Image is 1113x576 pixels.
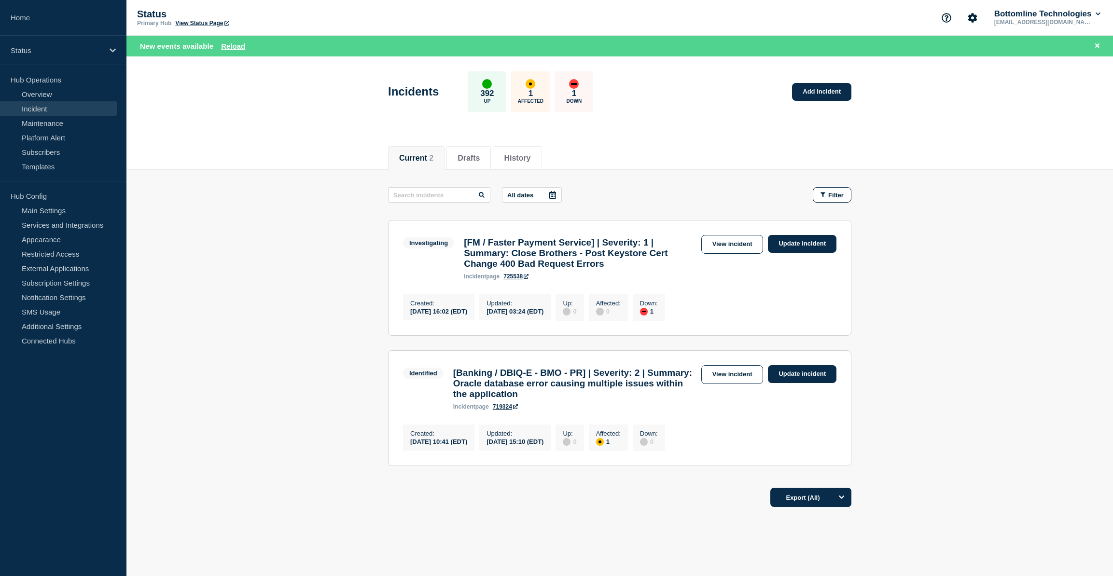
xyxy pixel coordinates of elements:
span: Investigating [403,237,454,248]
p: Created : [410,300,467,307]
button: Drafts [458,154,480,163]
a: Update incident [768,365,836,383]
div: up [482,79,492,89]
div: 1 [640,307,658,315]
span: New events available [140,42,213,50]
p: Affected : [596,430,621,437]
a: View Status Page [175,20,229,27]
p: Updated : [487,300,543,307]
div: [DATE] 15:10 (EDT) [487,437,543,445]
p: All dates [507,192,533,199]
p: [EMAIL_ADDRESS][DOMAIN_NAME] [992,19,1093,26]
p: Up : [563,430,576,437]
button: Reload [221,42,245,50]
p: Up : [563,300,576,307]
div: disabled [563,308,570,315]
p: page [453,403,489,410]
p: 1 [572,89,576,98]
button: Filter [813,187,851,203]
p: Created : [410,430,467,437]
div: [DATE] 10:41 (EDT) [410,437,467,445]
button: Account settings [962,8,983,28]
div: [DATE] 03:24 (EDT) [487,307,543,315]
h1: Incidents [388,85,439,98]
button: Options [832,488,851,507]
span: Filter [828,192,844,199]
p: Primary Hub [137,20,171,27]
div: 1 [596,437,621,446]
h3: [FM / Faster Payment Service] | Severity: 1 | Summary: Close Brothers - Post Keystore Cert Change... [464,237,696,269]
span: incident [464,273,486,280]
div: down [569,79,579,89]
div: affected [526,79,535,89]
div: 0 [563,437,576,446]
p: Down : [640,430,658,437]
a: 719324 [493,403,518,410]
div: down [640,308,648,315]
p: Status [137,9,330,20]
p: Down : [640,300,658,307]
button: All dates [502,187,562,203]
div: disabled [563,438,570,446]
p: Down [567,98,582,104]
a: View incident [701,365,764,384]
div: 0 [596,307,621,315]
button: Bottomline Technologies [992,9,1102,19]
input: Search incidents [388,187,490,203]
div: disabled [596,308,604,315]
p: page [464,273,500,280]
h3: [Banking / DBIQ-E - BMO - PR] | Severity: 2 | Summary: Oracle database error causing multiple iss... [453,368,696,399]
a: 725538 [503,273,529,280]
div: affected [596,438,604,446]
span: 2 [429,154,433,162]
p: Affected [518,98,543,104]
span: Identified [403,368,444,379]
p: Affected : [596,300,621,307]
p: 392 [480,89,494,98]
div: 0 [640,437,658,446]
button: Export (All) [770,488,851,507]
a: View incident [701,235,764,254]
p: Updated : [487,430,543,437]
a: Add incident [792,83,851,101]
button: History [504,154,530,163]
button: Current 2 [399,154,433,163]
p: Status [11,46,103,55]
div: 0 [563,307,576,315]
span: incident [453,403,475,410]
p: 1 [529,89,533,98]
button: Support [936,8,957,28]
div: disabled [640,438,648,446]
a: Update incident [768,235,836,253]
div: [DATE] 16:02 (EDT) [410,307,467,315]
p: Up [484,98,490,104]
